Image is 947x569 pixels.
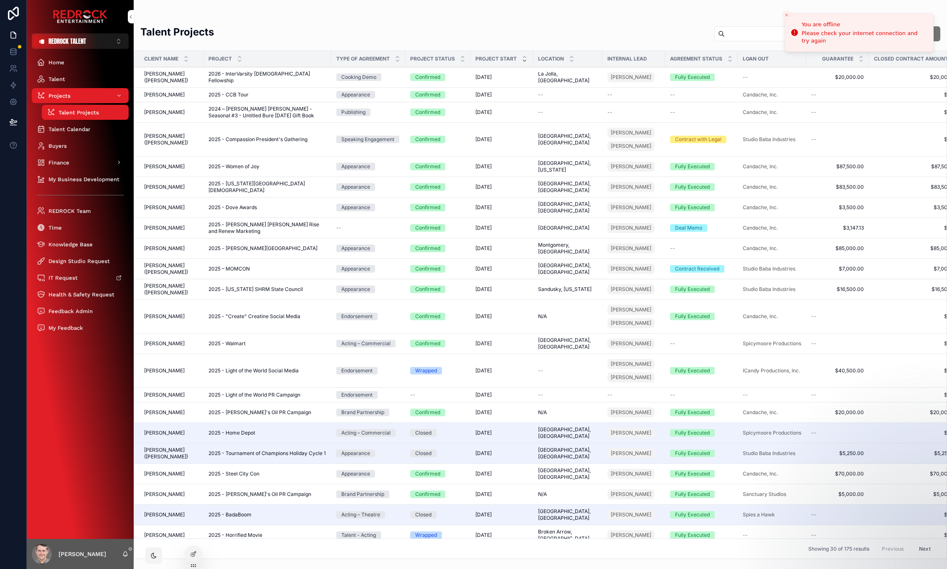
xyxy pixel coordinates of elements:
a: Contract with Legal [670,136,733,143]
span: Candache, Inc. [743,163,778,170]
a: [PERSON_NAME] [607,201,660,214]
div: Publishing [341,109,366,116]
a: [PERSON_NAME][PERSON_NAME] [607,126,660,153]
span: [PERSON_NAME] [144,225,185,231]
a: Candache, Inc. [743,109,801,116]
span: -- [670,91,675,98]
span: -- [607,109,612,116]
span: [DATE] [475,245,492,252]
span: Studio Baba Industries [743,136,795,143]
a: $3,147.13 [811,225,864,231]
span: Knowledge Base [48,241,93,248]
a: Candache, Inc. [743,245,801,252]
a: Appearance [336,91,400,99]
span: [GEOGRAPHIC_DATA], [GEOGRAPHIC_DATA] [538,201,597,214]
span: -- [336,225,341,231]
span: Home [48,59,64,66]
span: Design Studio Request [48,258,110,265]
a: Design Studio Request [32,253,129,268]
span: [PERSON_NAME] ([PERSON_NAME]) [144,262,198,276]
a: Candache, Inc. [743,184,801,190]
a: Confirmed [410,73,465,81]
span: [DATE] [475,286,492,293]
span: [PERSON_NAME] [611,204,651,211]
a: Talent [32,71,129,86]
a: Sandusky, [US_STATE] [538,286,597,293]
span: [PERSON_NAME] ([PERSON_NAME]) [144,133,198,146]
span: 2025 – Women of Joy [208,163,259,170]
a: [GEOGRAPHIC_DATA] [538,225,597,231]
span: [PERSON_NAME] [611,129,651,136]
span: [PERSON_NAME] [611,163,651,170]
a: Talent Projects [42,105,129,120]
span: 2025 - [US_STATE] SHRM State Council [208,286,303,293]
a: [PERSON_NAME] [607,141,655,151]
a: 2025 - Compassion President's Gathering [208,136,326,143]
span: REDROCK Team [48,207,91,215]
span: [GEOGRAPHIC_DATA], [GEOGRAPHIC_DATA] [538,262,597,276]
span: [PERSON_NAME] [611,225,651,231]
a: [PERSON_NAME] [144,225,198,231]
span: Projects [48,92,71,99]
div: Fully Executed [675,204,710,211]
a: Appearance [336,163,400,170]
span: $85,000.00 [811,245,864,252]
span: Studio Baba Industries [743,286,795,293]
span: Studio Baba Industries [743,266,795,272]
a: [PERSON_NAME] [144,91,198,98]
span: Talent [48,76,65,83]
a: Fully Executed [670,204,733,211]
a: La Jolla, [GEOGRAPHIC_DATA] [538,71,597,84]
span: -- [811,91,816,98]
a: Confirmed [410,91,465,99]
a: Appearance [336,245,400,252]
a: Studio Baba Industries [743,286,801,293]
div: Appearance [341,204,370,211]
span: [PERSON_NAME] [611,286,651,293]
a: [PERSON_NAME] [144,245,198,252]
div: Confirmed [415,163,440,170]
span: [GEOGRAPHIC_DATA], [GEOGRAPHIC_DATA] [538,133,597,146]
a: [PERSON_NAME] [144,163,198,170]
div: Confirmed [415,265,440,273]
a: Candache, Inc. [743,225,801,231]
a: -- [670,245,733,252]
a: Candache, Inc. [743,163,801,170]
a: Health & Safety Request [32,287,129,302]
span: [GEOGRAPHIC_DATA] [538,225,589,231]
a: Knowledge Base [32,237,129,252]
a: [PERSON_NAME] [144,184,198,190]
a: Confirmed [410,183,465,191]
a: 2025 - [US_STATE][GEOGRAPHIC_DATA][DEMOGRAPHIC_DATA] [208,180,326,194]
div: Appearance [341,183,370,191]
span: [PERSON_NAME] ([PERSON_NAME]) [144,283,198,296]
a: [PERSON_NAME] [607,243,655,253]
a: 2026 - InterVarsity [DEMOGRAPHIC_DATA] Fellowship [208,71,326,84]
span: 2025 - [PERSON_NAME][GEOGRAPHIC_DATA] [208,245,317,252]
a: Studio Baba Industries [743,266,801,272]
a: -- [607,109,660,116]
a: Confirmed [410,109,465,116]
a: Fully Executed [670,183,733,191]
span: -- [607,91,612,98]
span: [DATE] [475,91,492,98]
a: [GEOGRAPHIC_DATA], [US_STATE] [538,160,597,173]
span: [PERSON_NAME] [144,109,185,116]
a: -- [336,225,400,231]
a: -- [607,91,660,98]
a: Confirmed [410,286,465,293]
a: [PERSON_NAME] [607,182,655,192]
a: Studio Baba Industries [743,136,801,143]
a: Contract Received [670,265,733,273]
a: Fully Executed [670,73,733,81]
div: Fully Executed [675,73,710,81]
span: [PERSON_NAME] [144,245,185,252]
a: [PERSON_NAME] [607,160,660,173]
a: Fully Executed [670,163,733,170]
a: Speaking Engagement [336,136,400,143]
a: -- [538,109,597,116]
a: [PERSON_NAME] [607,221,660,235]
a: IT Request [32,270,129,285]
